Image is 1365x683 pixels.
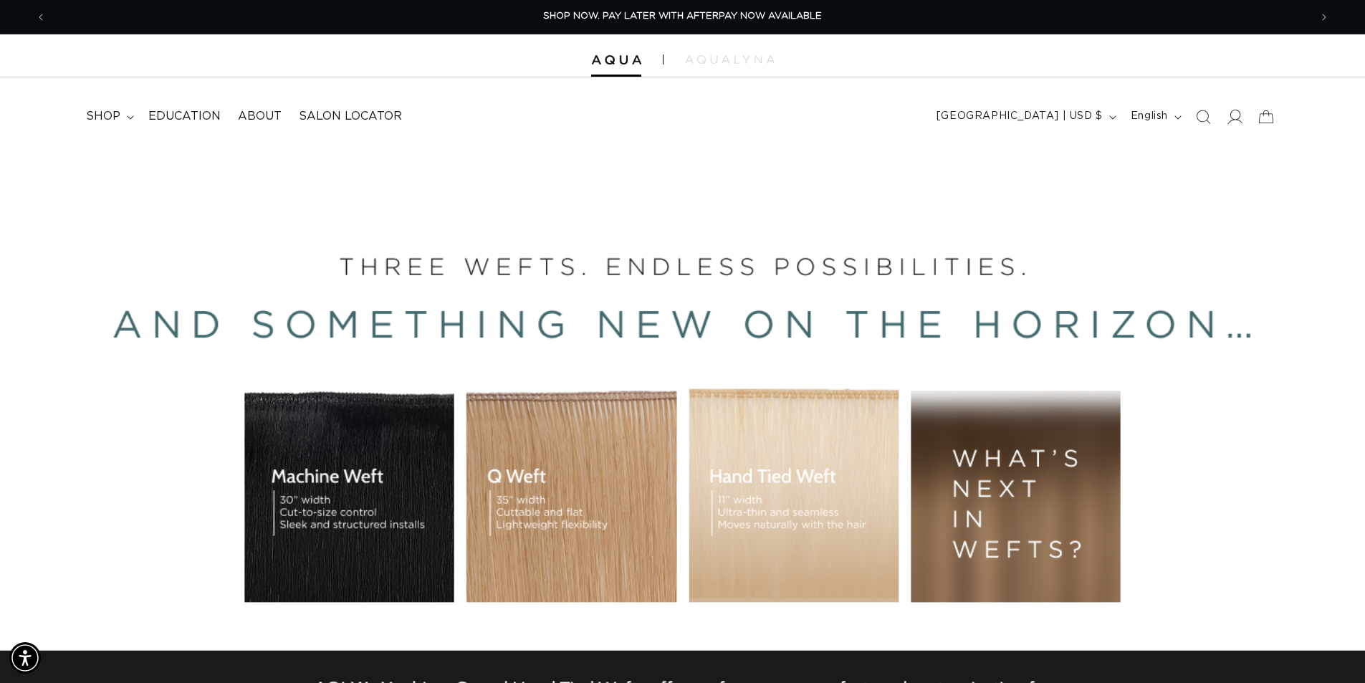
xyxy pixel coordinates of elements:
[1187,101,1219,133] summary: Search
[290,100,411,133] a: Salon Locator
[591,55,641,65] img: Aqua Hair Extensions
[86,109,120,124] span: shop
[1308,4,1340,31] button: Next announcement
[25,4,57,31] button: Previous announcement
[77,100,140,133] summary: shop
[229,100,290,133] a: About
[543,11,822,21] span: SHOP NOW. PAY LATER WITH AFTERPAY NOW AVAILABLE
[299,109,402,124] span: Salon Locator
[1131,109,1168,124] span: English
[148,109,221,124] span: Education
[928,103,1122,130] button: [GEOGRAPHIC_DATA] | USD $
[937,109,1103,124] span: [GEOGRAPHIC_DATA] | USD $
[140,100,229,133] a: Education
[9,642,41,674] div: Accessibility Menu
[238,109,282,124] span: About
[1122,103,1187,130] button: English
[685,55,775,64] img: aqualyna.com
